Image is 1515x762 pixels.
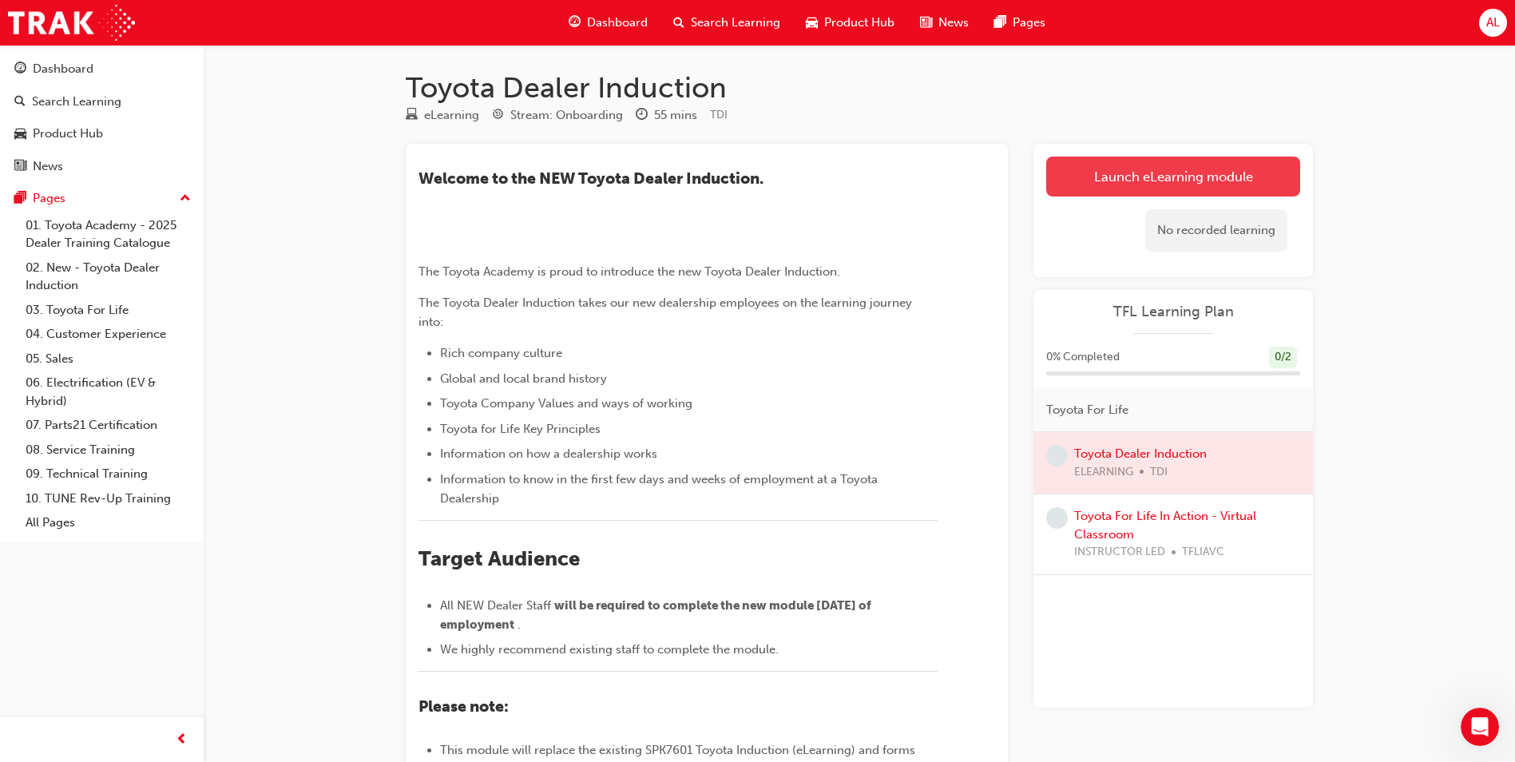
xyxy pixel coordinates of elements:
a: TFL Learning Plan [1046,303,1300,321]
span: search-icon [14,95,26,109]
h1: Toyota Dealer Induction [406,70,1313,105]
div: 0 / 2 [1269,347,1297,368]
a: news-iconNews [907,6,982,39]
span: Learning resource code [710,108,728,121]
span: pages-icon [14,192,26,206]
div: Stream: Onboarding [510,106,623,125]
a: Search Learning [6,87,197,117]
a: Toyota For Life In Action - Virtual Classroom [1074,509,1256,542]
span: learningRecordVerb_NONE-icon [1046,507,1068,529]
span: Toyota for Life Key Principles [440,422,601,436]
a: pages-iconPages [982,6,1058,39]
div: eLearning [424,106,479,125]
a: News [6,152,197,181]
button: Pages [6,184,197,213]
a: All Pages [19,510,197,535]
a: 01. Toyota Academy - 2025 Dealer Training Catalogue [19,213,197,256]
span: car-icon [806,13,818,33]
div: Duration [636,105,697,125]
div: Search Learning [32,93,121,111]
span: Product Hub [824,14,894,32]
div: Stream [492,105,623,125]
div: News [33,157,63,176]
a: 04. Customer Experience [19,322,197,347]
span: car-icon [14,127,26,141]
a: search-iconSearch Learning [660,6,793,39]
a: car-iconProduct Hub [793,6,907,39]
span: Pages [1013,14,1045,32]
span: search-icon [673,13,684,33]
span: target-icon [492,109,504,123]
a: Dashboard [6,54,197,84]
div: Type [406,105,479,125]
a: 07. Parts21 Certification [19,413,197,438]
a: 08. Service Training [19,438,197,462]
a: Launch eLearning module [1046,157,1300,196]
span: The Toyota Dealer Induction takes our new dealership employees on the learning journey into: [418,296,915,329]
span: Search Learning [691,14,780,32]
span: Toyota Company Values and ways of working [440,396,692,411]
span: Dashboard [587,14,648,32]
div: Pages [33,189,65,208]
a: 06. Electrification (EV & Hybrid) [19,371,197,413]
span: Target Audience [418,546,580,571]
span: news-icon [920,13,932,33]
span: learningRecordVerb_NONE-icon [1046,445,1068,466]
span: Rich company culture [440,346,562,360]
span: ​Welcome to the NEW Toyota Dealer Induction. [418,169,763,188]
div: Product Hub [33,125,103,143]
span: 0 % Completed [1046,348,1120,367]
a: Product Hub [6,119,197,149]
span: All NEW Dealer Staff [440,598,551,613]
span: clock-icon [636,109,648,123]
span: News [938,14,969,32]
span: Global and local brand history [440,371,607,386]
span: Information on how a dealership works [440,446,657,461]
a: guage-iconDashboard [556,6,660,39]
span: guage-icon [14,62,26,77]
div: Dashboard [33,60,93,78]
div: No recorded learning [1145,209,1287,252]
span: Please note: [418,697,509,716]
span: AL [1486,14,1500,32]
a: 02. New - Toyota Dealer Induction [19,256,197,298]
a: 05. Sales [19,347,197,371]
span: will be required to complete the new module [DATE] of employment [440,598,874,632]
a: 10. TUNE Rev-Up Training [19,486,197,511]
a: 03. Toyota For Life [19,298,197,323]
span: pages-icon [994,13,1006,33]
span: Toyota For Life [1046,401,1128,419]
a: 09. Technical Training [19,462,197,486]
iframe: Intercom live chat [1461,708,1499,746]
span: up-icon [180,189,191,209]
div: 55 mins [654,106,697,125]
span: Information to know in the first few days and weeks of employment at a Toyota Dealership [440,472,881,506]
span: The Toyota Academy is proud to introduce the new Toyota Dealer Induction. [418,264,840,279]
span: guage-icon [569,13,581,33]
img: Trak [8,5,135,41]
span: We highly recommend existing staff to complete the module. [440,642,779,657]
span: prev-icon [176,730,188,750]
span: . [518,617,521,632]
span: INSTRUCTOR LED [1074,543,1165,562]
span: news-icon [14,160,26,174]
button: DashboardSearch LearningProduct HubNews [6,51,197,184]
span: learningResourceType_ELEARNING-icon [406,109,418,123]
button: AL [1479,9,1507,37]
span: TFLIAVC [1182,543,1224,562]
